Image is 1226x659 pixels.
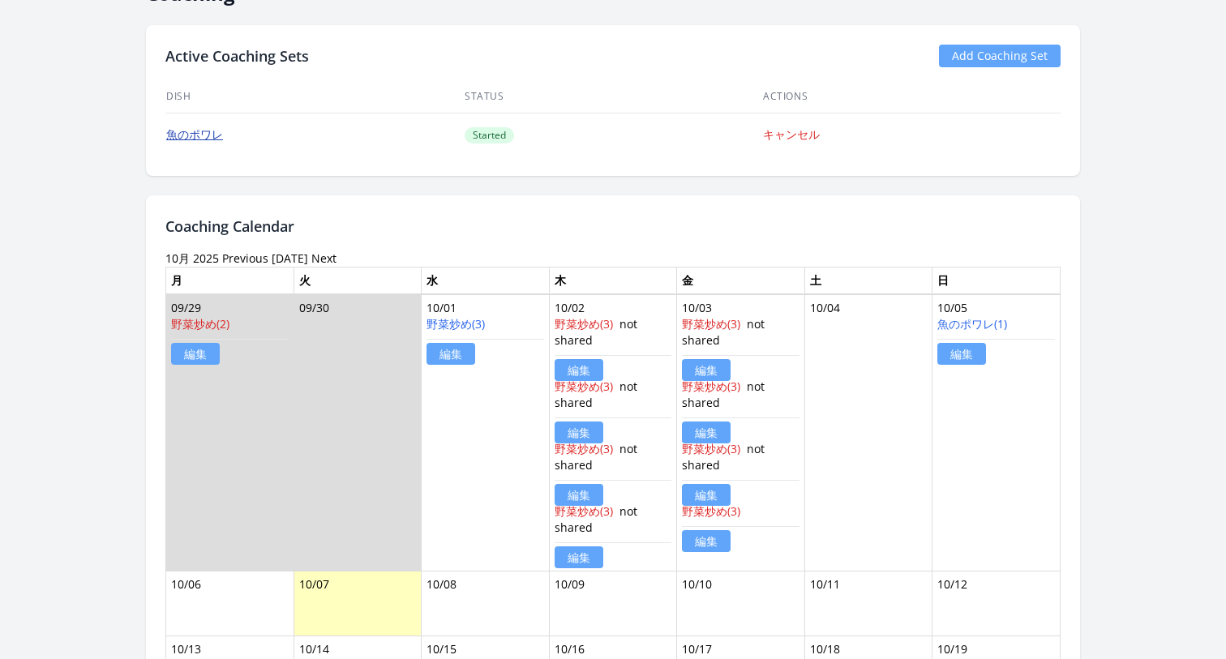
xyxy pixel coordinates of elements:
span: not shared [682,379,765,410]
h2: Coaching Calendar [165,215,1061,237]
a: 編集 [555,359,603,381]
span: not shared [682,441,765,473]
a: Add Coaching Set [939,45,1061,67]
a: 野菜炒め(2) [171,316,229,332]
th: 金 [677,267,805,294]
a: 野菜炒め(3) [682,441,740,456]
a: 魚のポワレ [166,126,223,142]
a: 野菜炒め(3) [682,503,740,519]
td: 10/05 [932,294,1061,571]
a: 編集 [682,422,731,443]
span: not shared [555,379,637,410]
th: Actions [762,80,1061,113]
a: 編集 [682,359,731,381]
a: 編集 [682,530,731,552]
th: Status [464,80,762,113]
td: 09/29 [166,294,294,571]
time: 10月 2025 [165,250,219,266]
a: Previous [222,250,268,266]
a: 野菜炒め(3) [682,379,740,394]
a: [DATE] [272,250,308,266]
td: 10/09 [549,571,677,635]
a: 野菜炒め(3) [682,316,740,332]
a: 編集 [682,484,731,506]
a: 魚のポワレ(1) [937,316,1007,332]
td: 10/07 [294,571,422,635]
td: 10/08 [422,571,550,635]
a: 編集 [555,484,603,506]
a: 野菜炒め(3) [427,316,485,332]
span: Started [465,127,514,143]
th: 月 [166,267,294,294]
a: 編集 [171,343,220,365]
th: 土 [804,267,932,294]
th: 日 [932,267,1061,294]
td: 10/02 [549,294,677,571]
td: 10/03 [677,294,805,571]
a: Next [311,250,337,266]
td: 10/12 [932,571,1061,635]
td: 09/30 [294,294,422,571]
td: 10/04 [804,294,932,571]
th: 水 [422,267,550,294]
span: not shared [555,441,637,473]
span: not shared [555,503,637,535]
td: 10/01 [422,294,550,571]
th: 火 [294,267,422,294]
a: 野菜炒め(3) [555,316,613,332]
a: 野菜炒め(3) [555,379,613,394]
h2: Active Coaching Sets [165,45,309,67]
a: 編集 [937,343,986,365]
span: not shared [555,316,637,348]
td: 10/06 [166,571,294,635]
a: 野菜炒め(3) [555,441,613,456]
a: 編集 [555,546,603,568]
td: 10/11 [804,571,932,635]
th: 木 [549,267,677,294]
a: 編集 [555,422,603,443]
span: not shared [682,316,765,348]
a: 野菜炒め(3) [555,503,613,519]
a: キャンセル [763,126,820,142]
th: Dish [165,80,464,113]
a: 編集 [427,343,475,365]
td: 10/10 [677,571,805,635]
